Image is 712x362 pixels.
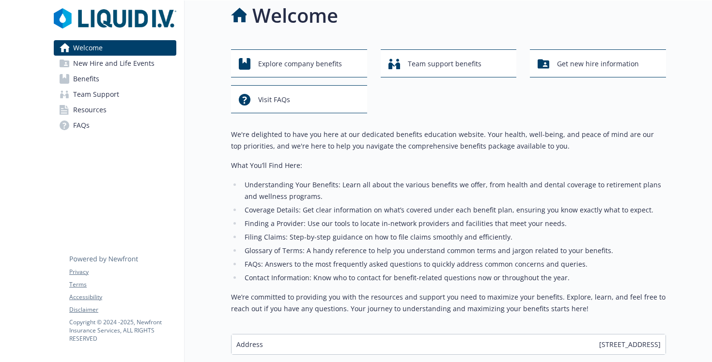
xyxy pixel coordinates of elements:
[69,268,176,276] a: Privacy
[231,129,666,152] p: We're delighted to have you here at our dedicated benefits education website. Your health, well-b...
[54,118,176,133] a: FAQs
[408,55,481,73] span: Team support benefits
[258,90,290,109] span: Visit FAQs
[252,1,338,30] h1: Welcome
[54,102,176,118] a: Resources
[54,71,176,87] a: Benefits
[231,49,367,77] button: Explore company benefits
[73,56,155,71] span: New Hire and Life Events
[242,245,666,256] li: Glossary of Terms: A handy reference to help you understand common terms and jargon related to yo...
[69,280,176,289] a: Terms
[236,339,263,349] span: Address
[231,85,367,113] button: Visit FAQs
[599,339,661,349] span: [STREET_ADDRESS]
[242,179,666,202] li: Understanding Your Benefits: Learn all about the various benefits we offer, from health and denta...
[530,49,666,77] button: Get new hire information
[231,291,666,315] p: We’re committed to providing you with the resources and support you need to maximize your benefit...
[381,49,517,77] button: Team support benefits
[242,258,666,270] li: FAQs: Answers to the most frequently asked questions to quickly address common concerns and queries.
[73,118,90,133] span: FAQs
[54,56,176,71] a: New Hire and Life Events
[242,272,666,284] li: Contact Information: Know who to contact for benefit-related questions now or throughout the year.
[258,55,342,73] span: Explore company benefits
[242,204,666,216] li: Coverage Details: Get clear information on what’s covered under each benefit plan, ensuring you k...
[69,293,176,302] a: Accessibility
[557,55,639,73] span: Get new hire information
[54,40,176,56] a: Welcome
[69,305,176,314] a: Disclaimer
[69,318,176,343] p: Copyright © 2024 - 2025 , Newfront Insurance Services, ALL RIGHTS RESERVED
[54,87,176,102] a: Team Support
[73,71,99,87] span: Benefits
[73,40,103,56] span: Welcome
[231,160,666,171] p: What You’ll Find Here:
[242,218,666,229] li: Finding a Provider: Use our tools to locate in-network providers and facilities that meet your ne...
[242,231,666,243] li: Filing Claims: Step-by-step guidance on how to file claims smoothly and efficiently.
[73,87,119,102] span: Team Support
[73,102,107,118] span: Resources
